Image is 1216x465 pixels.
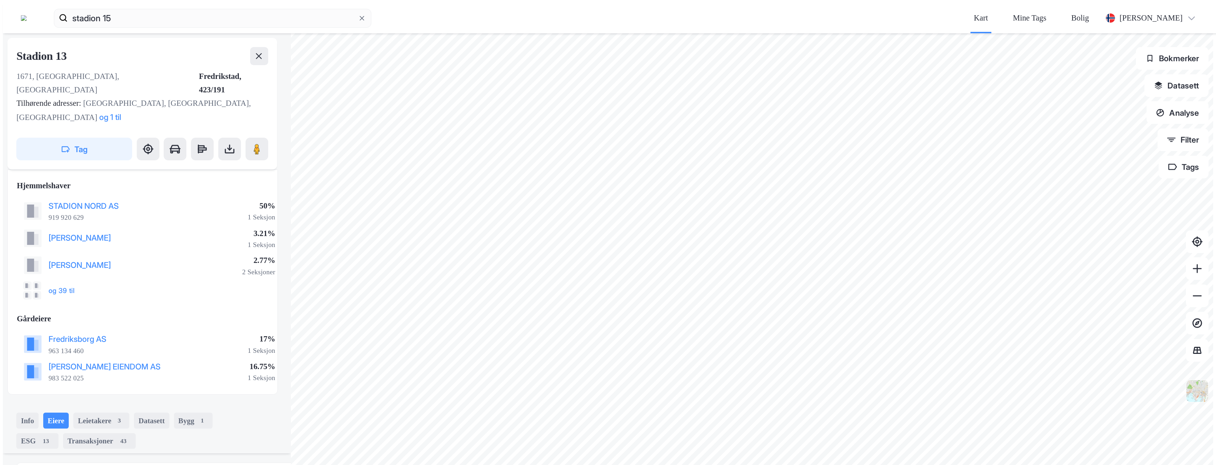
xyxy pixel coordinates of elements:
[38,435,54,447] div: 13
[248,346,275,355] div: 1 Seksjon
[49,374,84,383] div: 983 522 025
[1013,11,1046,25] div: Mine Tags
[248,199,275,213] div: 50%
[49,213,84,222] div: 919 920 629
[16,433,58,449] div: ESG
[1159,156,1209,178] button: Tags
[114,415,125,426] div: 3
[16,47,69,65] div: Stadion 13
[1120,11,1183,25] div: [PERSON_NAME]
[68,7,357,29] input: Søk på adresse, matrikkel, gårdeiere, leietakere eller personer
[43,413,69,429] div: Eiere
[73,413,129,429] div: Leietakere
[17,312,268,326] div: Gårdeiere
[197,415,208,426] div: 1
[248,213,275,222] div: 1 Seksjon
[1185,379,1209,403] img: Z
[248,373,275,383] div: 1 Seksjon
[248,360,275,373] div: 16.75%
[63,433,136,449] div: Transaksjoner
[248,240,275,249] div: 1 Seksjon
[21,15,27,21] img: logo.a4113a55bc3d86da70a041830d287a7e.svg
[242,268,275,277] div: 2 Seksjoner
[16,70,199,97] div: 1671, [GEOGRAPHIC_DATA], [GEOGRAPHIC_DATA]
[1181,431,1216,465] div: Kontrollprogram for chat
[974,11,988,25] div: Kart
[199,70,268,97] div: Fredrikstad, 423/191
[49,346,84,356] div: 963 134 460
[16,97,259,124] div: [GEOGRAPHIC_DATA], [GEOGRAPHIC_DATA], [GEOGRAPHIC_DATA]
[16,99,83,108] span: Tilhørende adresser:
[1181,431,1216,465] iframe: Chat Widget
[1158,128,1209,151] button: Filter
[1144,74,1209,97] button: Datasett
[16,138,132,160] button: Tag
[116,435,131,447] div: 43
[1071,11,1089,25] div: Bolig
[248,227,275,240] div: 3.21%
[17,179,268,193] div: Hjemmelshaver
[16,413,39,429] div: Info
[248,332,275,346] div: 17%
[174,413,213,429] div: Bygg
[1147,101,1209,124] button: Analyse
[134,413,169,429] div: Datasett
[1136,47,1209,70] button: Bokmerker
[242,254,275,267] div: 2.77%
